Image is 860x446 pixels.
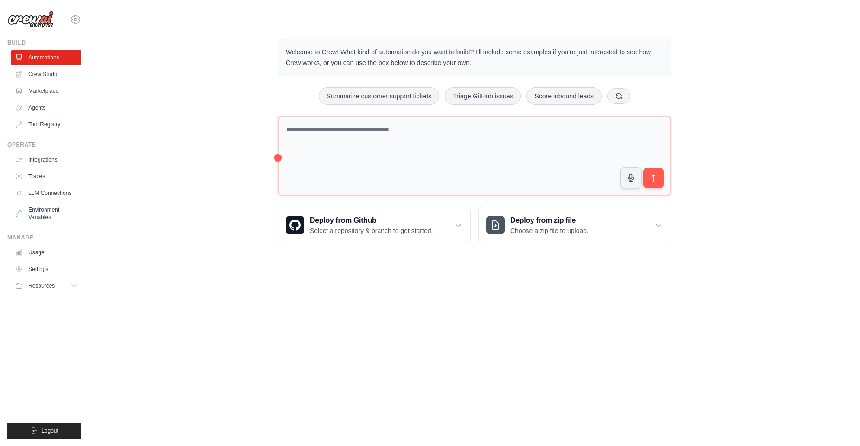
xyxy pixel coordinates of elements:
[28,282,55,290] span: Resources
[11,84,81,98] a: Marketplace
[310,215,433,226] h3: Deploy from Github
[7,141,81,149] div: Operate
[11,262,81,277] a: Settings
[310,226,433,235] p: Select a repository & branch to get started.
[11,50,81,65] a: Automations
[11,67,81,82] a: Crew Studio
[11,278,81,293] button: Resources
[11,117,81,132] a: Tool Registry
[11,202,81,225] a: Environment Variables
[11,245,81,260] a: Usage
[832,361,839,368] button: Close walkthrough
[445,87,521,105] button: Triage GitHub issues
[41,427,58,434] span: Logout
[11,169,81,184] a: Traces
[683,389,827,420] p: Describe the automation you want to build, select an example option, or use the microphone to spe...
[7,234,81,241] div: Manage
[11,152,81,167] a: Integrations
[683,373,827,386] h3: Create an automation
[11,100,81,115] a: Agents
[690,363,709,370] span: Step 1
[319,87,439,105] button: Summarize customer support tickets
[526,87,602,105] button: Score inbound leads
[510,215,589,226] h3: Deploy from zip file
[11,186,81,200] a: LLM Connections
[510,226,589,235] p: Choose a zip file to upload.
[286,47,663,68] p: Welcome to Crew! What kind of automation do you want to build? I'll include some examples if you'...
[7,39,81,46] div: Build
[7,11,54,28] img: Logo
[7,423,81,439] button: Logout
